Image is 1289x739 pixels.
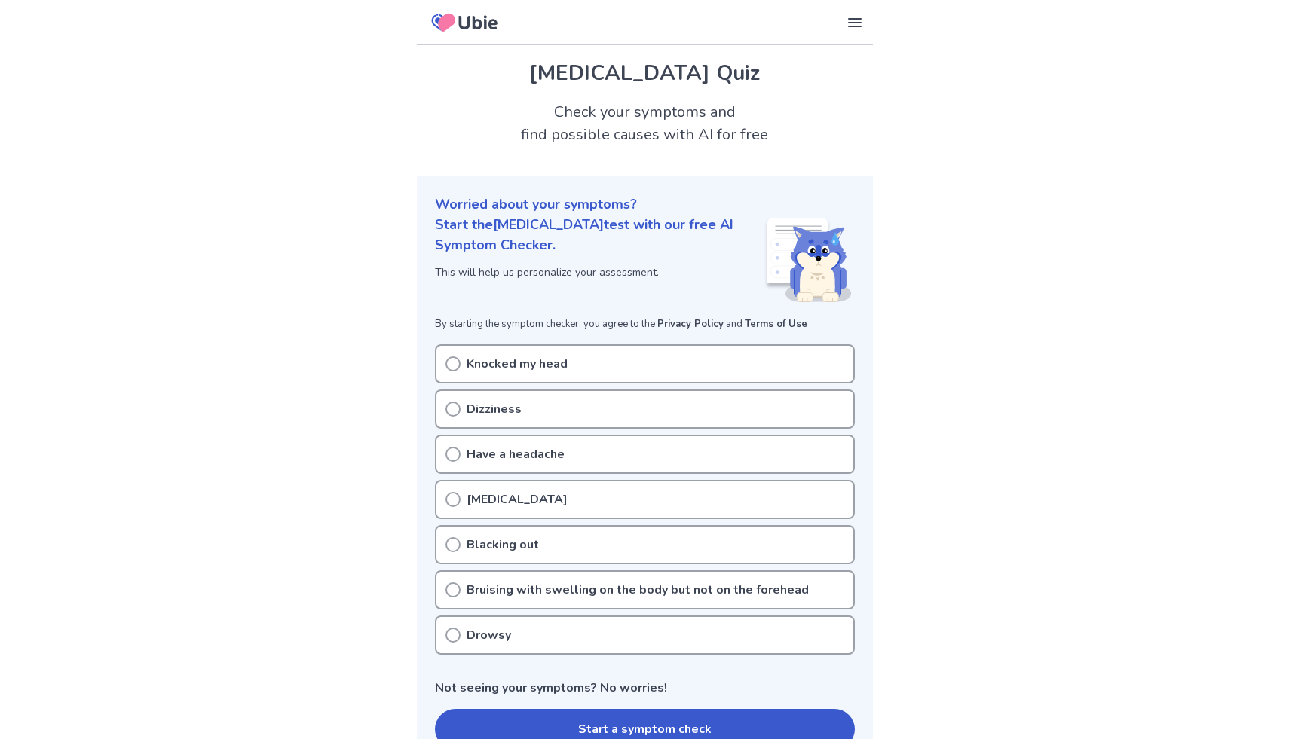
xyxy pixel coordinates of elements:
a: Privacy Policy [657,317,724,331]
p: Drowsy [467,626,511,644]
p: Start the [MEDICAL_DATA] test with our free AI Symptom Checker. [435,215,764,255]
p: Bruising with swelling on the body but not on the forehead [467,581,809,599]
p: Knocked my head [467,355,568,373]
a: Terms of Use [745,317,807,331]
h2: Check your symptoms and find possible causes with AI for free [417,101,873,146]
p: Have a headache [467,445,565,463]
p: By starting the symptom checker, you agree to the and [435,317,855,332]
h1: [MEDICAL_DATA] Quiz [435,57,855,89]
img: Shiba [764,218,852,302]
p: This will help us personalize your assessment. [435,264,764,280]
p: Worried about your symptoms? [435,194,855,215]
p: Dizziness [467,400,522,418]
p: Blacking out [467,536,539,554]
p: Not seeing your symptoms? No worries! [435,679,855,697]
p: [MEDICAL_DATA] [467,490,568,508]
